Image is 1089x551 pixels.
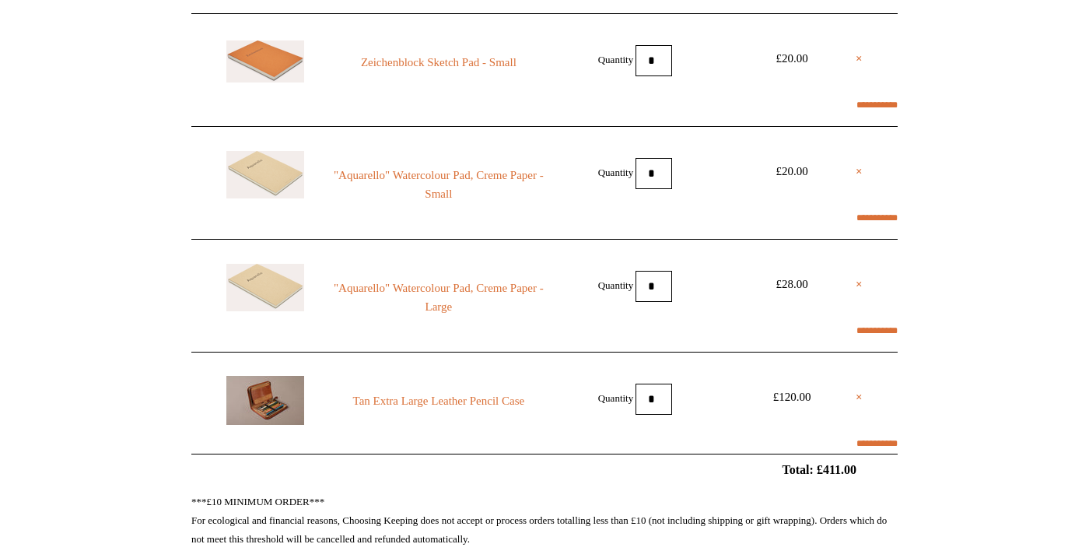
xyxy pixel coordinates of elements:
img: Tan Extra Large Leather Pencil Case [226,376,304,425]
div: £28.00 [757,275,827,293]
label: Quantity [598,279,634,290]
p: ***£10 MINIMUM ORDER*** For ecological and financial reasons, Choosing Keeping does not accept or... [191,493,898,549]
label: Quantity [598,391,634,403]
label: Quantity [598,53,634,65]
a: "Aquarello" Watercolour Pad, Creme Paper - Small [333,166,544,203]
a: × [856,275,863,293]
div: £20.00 [757,162,827,181]
a: × [856,49,863,68]
h2: Total: £411.00 [156,462,933,477]
a: Zeichenblock Sketch Pad - Small [333,53,544,72]
div: £120.00 [757,388,827,406]
img: "Aquarello" Watercolour Pad, Creme Paper - Large [226,264,304,311]
label: Quantity [598,166,634,177]
img: "Aquarello" Watercolour Pad, Creme Paper - Small [226,151,304,198]
a: "Aquarello" Watercolour Pad, Creme Paper - Large [333,279,544,316]
a: × [856,388,863,406]
div: £20.00 [757,49,827,68]
img: Zeichenblock Sketch Pad - Small [226,40,304,82]
a: × [856,162,863,181]
a: Tan Extra Large Leather Pencil Case [333,391,544,410]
